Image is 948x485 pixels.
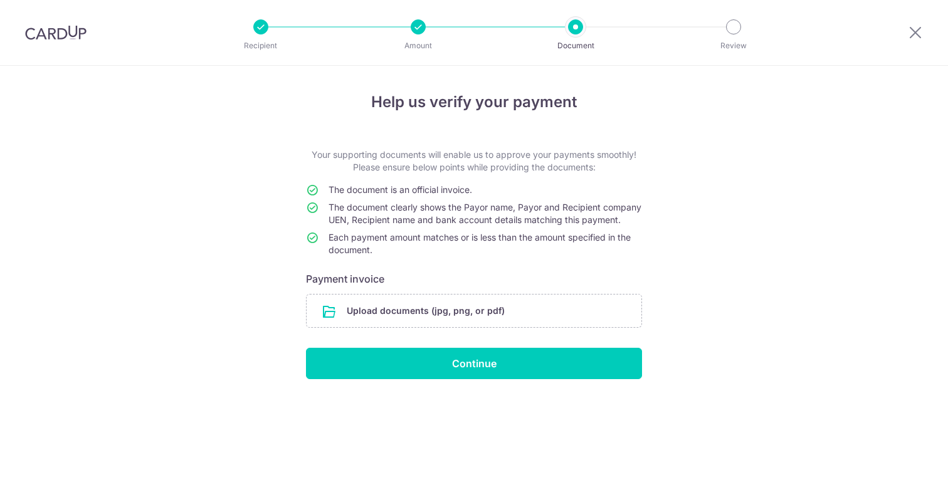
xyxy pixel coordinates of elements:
p: Your supporting documents will enable us to approve your payments smoothly! Please ensure below p... [306,149,642,174]
span: Each payment amount matches or is less than the amount specified in the document. [329,232,631,255]
span: The document clearly shows the Payor name, Payor and Recipient company UEN, Recipient name and ba... [329,202,641,225]
p: Amount [372,39,465,52]
span: The document is an official invoice. [329,184,472,195]
img: CardUp [25,25,87,40]
p: Recipient [214,39,307,52]
h4: Help us verify your payment [306,91,642,113]
p: Document [529,39,622,52]
div: Upload documents (jpg, png, or pdf) [306,294,642,328]
input: Continue [306,348,642,379]
p: Review [687,39,780,52]
h6: Payment invoice [306,271,642,286]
